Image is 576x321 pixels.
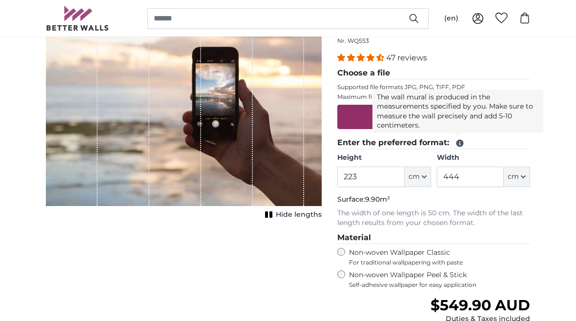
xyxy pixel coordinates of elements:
[437,153,530,163] label: Width
[365,195,390,204] span: 9.90m²
[337,93,530,101] p: Maximum file size 200MB.
[349,281,530,289] span: Self-adhesive wallpaper for easy application
[337,83,530,91] p: Supported file formats JPG, PNG, TIFF, PDF
[337,195,530,205] p: Surface:
[349,259,530,266] span: For traditional wallpapering with paste
[464,113,490,121] u: Browse
[386,53,427,62] span: 47 reviews
[337,53,386,62] span: 4.38 stars
[405,167,431,187] button: cm
[504,167,530,187] button: cm
[337,208,530,228] p: The width of one length is 50 cm. The width of the last length results from your chosen format.
[337,137,530,149] legend: Enter the preferred format:
[337,153,431,163] label: Height
[431,296,530,314] span: $549.90 AUD
[508,172,519,182] span: cm
[46,6,109,31] img: Betterwalls
[337,232,530,244] legend: Material
[262,208,322,222] button: Hide lengths
[409,172,420,182] span: cm
[349,248,530,266] label: Non-woven Wallpaper Classic
[349,270,530,289] label: Non-woven Wallpaper Peel & Stick
[276,210,322,220] span: Hide lengths
[337,67,530,79] legend: Choose a file
[374,107,494,127] label: Drag & Drop your files or
[337,37,369,44] span: Nr. WQ553
[436,10,466,27] button: (en)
